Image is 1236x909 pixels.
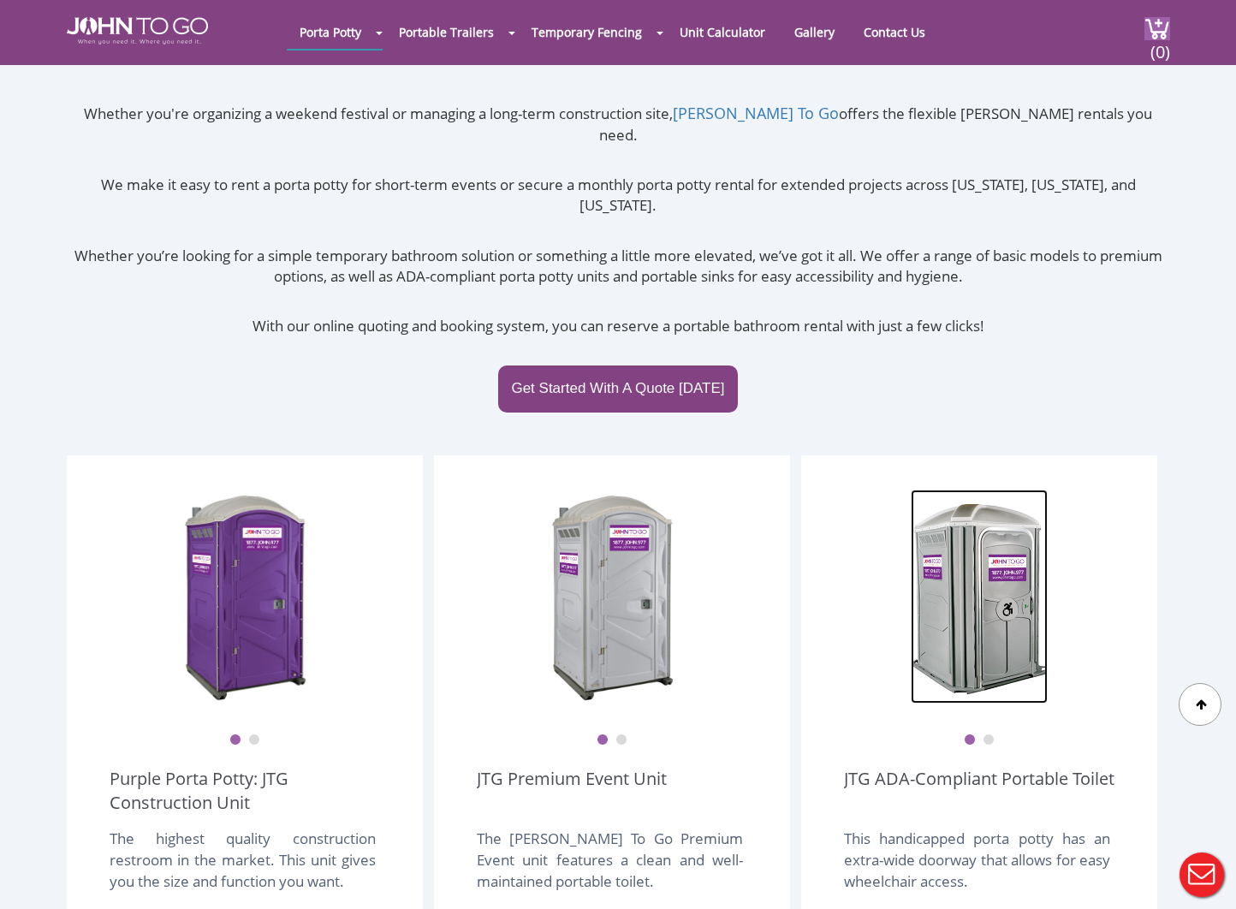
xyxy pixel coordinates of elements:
p: Whether you're organizing a weekend festival or managing a long-term construction site, offers th... [67,103,1170,146]
button: 1 of 2 [964,734,976,746]
button: Live Chat [1168,841,1236,909]
a: Temporary Fencing [519,15,655,49]
a: Portable Trailers [386,15,507,49]
a: Purple Porta Potty: JTG Construction Unit [110,767,380,815]
a: Get Started With A Quote [DATE] [498,365,737,412]
a: JTG ADA-Compliant Portable Toilet [844,767,1114,815]
a: [PERSON_NAME] To Go [673,103,839,123]
a: Unit Calculator [667,15,778,49]
a: Contact Us [851,15,938,49]
p: Whether you’re looking for a simple temporary bathroom solution or something a little more elevat... [67,246,1170,288]
button: 1 of 2 [597,734,609,746]
a: Porta Potty [287,15,374,49]
img: ADA Handicapped Accessible Unit [911,490,1048,704]
button: 2 of 2 [615,734,627,746]
p: We make it easy to rent a porta potty for short-term events or secure a monthly porta potty renta... [67,175,1170,217]
button: 1 of 2 [229,734,241,746]
button: 2 of 2 [983,734,995,746]
a: JTG Premium Event Unit [477,767,667,815]
a: Gallery [781,15,847,49]
img: JOHN to go [67,17,208,45]
button: 2 of 2 [248,734,260,746]
p: With our online quoting and booking system, you can reserve a portable bathroom rental with just ... [67,316,1170,336]
img: cart a [1144,17,1170,40]
span: (0) [1150,27,1170,63]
